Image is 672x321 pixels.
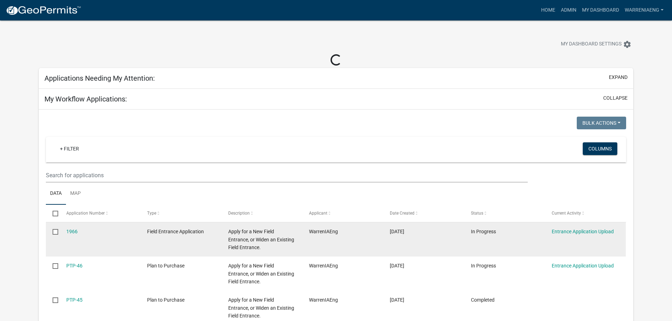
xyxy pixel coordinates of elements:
span: 09/02/2025 [390,229,404,234]
button: collapse [603,94,628,102]
span: Status [471,211,483,216]
span: Field Entrance Application [147,229,204,234]
span: Apply for a New Field Entrance, or Widen an Existing Field Entrance. [228,229,294,251]
button: expand [609,74,628,81]
button: Bulk Actions [577,117,626,129]
datatable-header-cell: Status [464,205,545,222]
button: My Dashboard Settingssettings [555,37,637,51]
a: + Filter [54,142,85,155]
h5: Applications Needing My Attention: [44,74,155,82]
datatable-header-cell: Type [140,205,221,222]
span: WarrenIAEng [309,297,338,303]
a: My Dashboard [579,4,622,17]
span: Apply for a New Field Entrance, or Widen an Existing Field Entrance. [228,263,294,285]
span: 09/02/2025 [390,263,404,268]
a: PTP-46 [66,263,83,268]
a: Data [46,183,66,205]
span: In Progress [471,263,496,268]
span: Current Activity [552,211,581,216]
datatable-header-cell: Application Number [60,205,140,222]
span: Plan to Purchase [147,297,184,303]
a: WarrenIAEng [622,4,666,17]
a: Entrance Application Upload [552,229,614,234]
i: settings [623,40,631,49]
span: Apply for a New Field Entrance, or Widen an Existing Field Entrance. [228,297,294,319]
span: In Progress [471,229,496,234]
datatable-header-cell: Current Activity [545,205,626,222]
span: Description [228,211,250,216]
datatable-header-cell: Applicant [302,205,383,222]
input: Search for applications [46,168,527,183]
span: My Dashboard Settings [561,40,622,49]
span: Plan to Purchase [147,263,184,268]
a: Home [538,4,558,17]
a: 1966 [66,229,78,234]
span: WarrenIAEng [309,229,338,234]
span: Applicant [309,211,327,216]
a: PTP-45 [66,297,83,303]
span: WarrenIAEng [309,263,338,268]
span: Completed [471,297,495,303]
span: Application Number [66,211,105,216]
span: Date Created [390,211,414,216]
a: Entrance Application Upload [552,263,614,268]
datatable-header-cell: Select [46,205,59,222]
a: Map [66,183,85,205]
datatable-header-cell: Date Created [383,205,464,222]
a: Admin [558,4,579,17]
datatable-header-cell: Description [221,205,302,222]
span: 08/26/2025 [390,297,404,303]
button: Columns [583,142,617,155]
span: Type [147,211,156,216]
h5: My Workflow Applications: [44,95,127,103]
